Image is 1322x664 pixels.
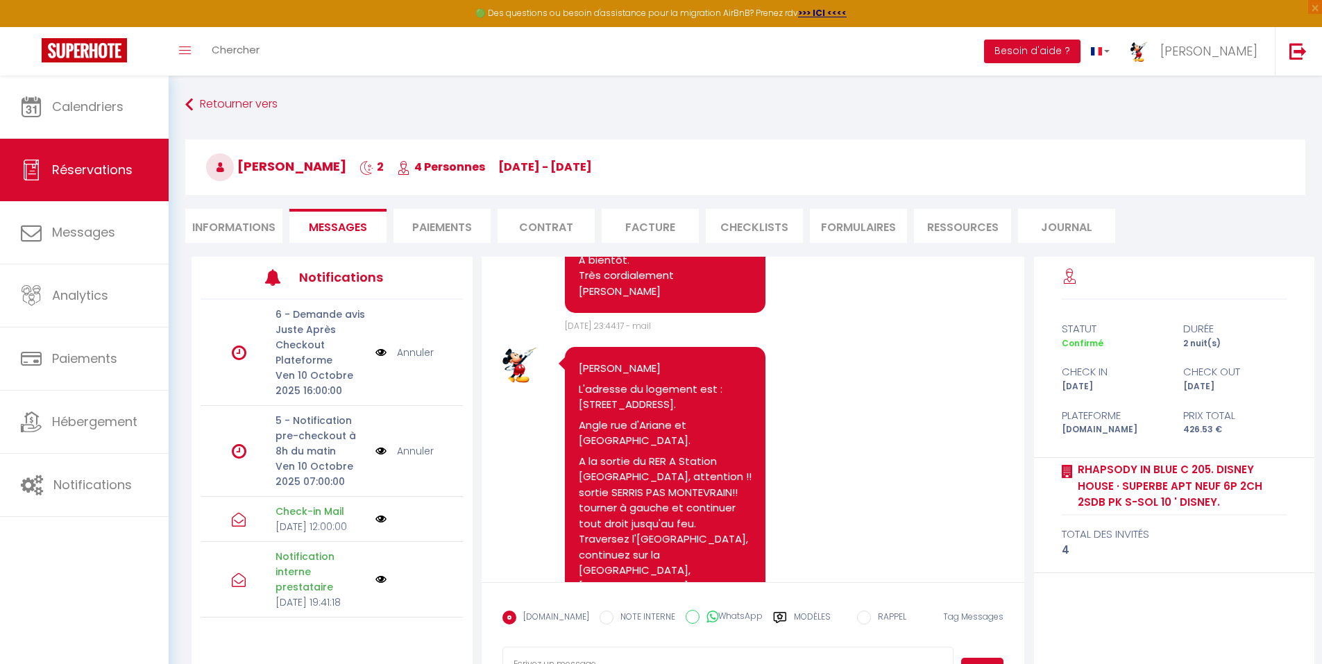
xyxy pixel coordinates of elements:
[579,221,752,300] pre: Bonsoir, merci pour ces informations. À bientôt. Très cordialement [PERSON_NAME]
[276,368,366,398] p: Ven 10 Octobre 2025 16:00:00
[359,159,384,175] span: 2
[871,611,906,626] label: RAPPEL
[52,98,124,115] span: Calendriers
[810,209,907,243] li: FORMULAIRES
[1053,380,1174,393] div: [DATE]
[52,287,108,304] span: Analytics
[276,459,366,489] p: Ven 10 Octobre 2025 07:00:00
[1053,407,1174,424] div: Plateforme
[299,262,409,293] h3: Notifications
[1174,337,1296,350] div: 2 nuit(s)
[706,209,803,243] li: CHECKLISTS
[53,476,132,493] span: Notifications
[502,343,544,385] img: 17117528255151.png
[579,361,752,377] p: [PERSON_NAME]
[914,209,1011,243] li: Ressources
[185,209,282,243] li: Informations
[1174,407,1296,424] div: Prix total
[397,345,434,360] a: Annuler
[276,504,366,519] p: Check-in Mail
[1289,42,1307,60] img: logout
[943,611,1003,622] span: Tag Messages
[375,345,387,360] img: NO IMAGE
[276,519,366,534] p: [DATE] 12:00:00
[276,307,366,368] p: 6 - Demande avis Juste Après Checkout Plateforme
[375,574,387,585] img: NO IMAGE
[52,350,117,367] span: Paiements
[1073,461,1287,511] a: Rhapsody in Blue C 205. Disney House · Superbe apt neuf 6P 2Ch 2SdB PK s-sol 10 ' Disney.
[375,443,387,459] img: NO IMAGE
[1053,364,1174,380] div: check in
[613,611,675,626] label: NOTE INTERNE
[393,209,491,243] li: Paiements
[1062,337,1103,349] span: Confirmé
[397,159,485,175] span: 4 Personnes
[52,413,137,430] span: Hébergement
[579,382,752,413] p: L'adresse du logement est : [STREET_ADDRESS].
[201,27,270,76] a: Chercher
[1053,423,1174,436] div: [DOMAIN_NAME]
[52,161,133,178] span: Réservations
[375,513,387,525] img: NO IMAGE
[1053,321,1174,337] div: statut
[700,610,763,625] label: WhatsApp
[1130,40,1151,63] img: ...
[984,40,1081,63] button: Besoin d'aide ?
[276,549,366,595] p: Notification interne prestataire
[498,209,595,243] li: Contrat
[1018,209,1115,243] li: Journal
[1174,321,1296,337] div: durée
[1174,380,1296,393] div: [DATE]
[1174,423,1296,436] div: 426.53 €
[276,413,366,459] p: 5 - Notification pre-checkout à 8h du matin
[52,223,115,241] span: Messages
[1062,542,1287,559] div: 4
[1120,27,1275,76] a: ... [PERSON_NAME]
[1174,364,1296,380] div: check out
[498,159,592,175] span: [DATE] - [DATE]
[276,595,366,610] p: [DATE] 19:41:18
[565,320,651,332] span: [DATE] 23:44:17 - mail
[206,158,346,175] span: [PERSON_NAME]
[516,611,589,626] label: [DOMAIN_NAME]
[579,418,752,449] p: Angle rue d'Ariane et [GEOGRAPHIC_DATA].
[1160,42,1257,60] span: [PERSON_NAME]
[276,624,366,655] p: Réservation FR GB Mail
[602,209,699,243] li: Facture
[397,443,434,459] a: Annuler
[794,611,831,635] label: Modèles
[309,219,367,235] span: Messages
[212,42,260,57] span: Chercher
[185,92,1305,117] a: Retourner vers
[798,7,847,19] a: >>> ICI <<<<
[42,38,127,62] img: Super Booking
[1062,526,1287,543] div: total des invités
